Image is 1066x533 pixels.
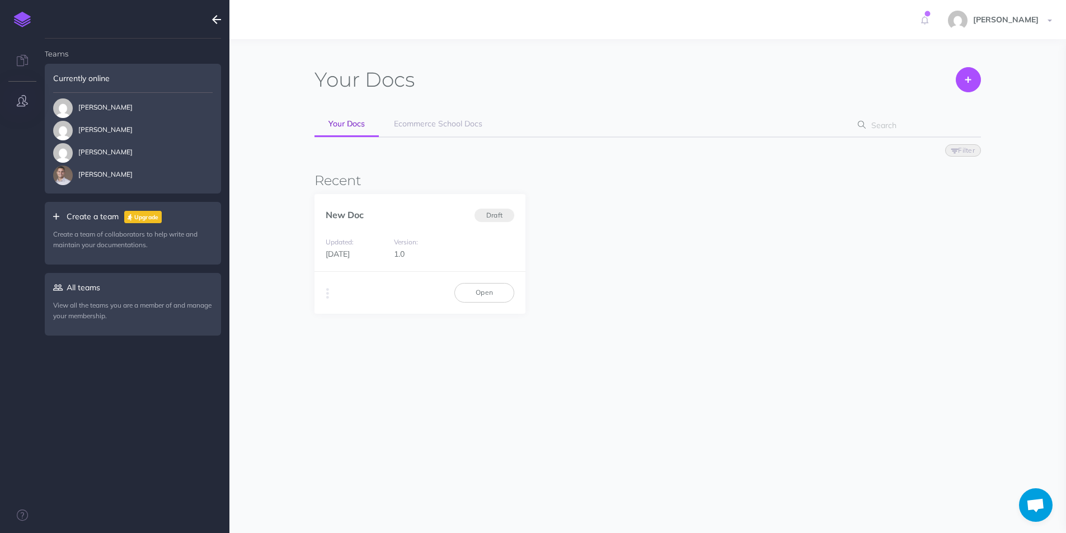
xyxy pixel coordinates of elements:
[454,283,514,302] a: Open
[45,273,221,335] a: All teamsView all the teams you are a member of and manage your membership.
[53,166,73,185] img: AEZThVKanzpt9oqo7RV1g9KDuIcEOz92KAXfEMgc.jpeg
[45,39,221,58] h4: Teams
[394,249,405,259] span: 1.0
[45,202,221,265] div: Create a team
[326,238,354,246] small: Updated:
[948,11,968,30] img: b1eb4d8dcdfd9a3639e0a52054f32c10.jpg
[326,209,364,220] a: New Doc
[53,98,73,118] img: 0bad668c83d50851a48a38b229b40e4a.jpg
[314,67,360,92] span: Your
[53,166,133,185] span: [PERSON_NAME]
[326,249,350,259] span: [DATE]
[868,115,964,135] input: Search
[53,229,213,250] p: Create a team of collaborators to help write and maintain your documentations.
[394,238,418,246] small: Version:
[968,15,1044,25] span: [PERSON_NAME]
[328,119,365,129] span: Your Docs
[380,112,496,136] a: Ecommerce School Docs
[53,121,133,140] span: [PERSON_NAME]
[394,119,482,129] span: Ecommerce School Docs
[124,211,162,223] a: Upgrade
[134,214,159,221] small: Upgrade
[53,143,133,163] span: [PERSON_NAME]
[45,64,221,93] div: Currently online
[53,300,213,321] p: View all the teams you are a member of and manage your membership.
[945,144,981,157] button: Filter
[314,173,981,188] h3: Recent
[314,67,415,92] h1: Docs
[314,112,379,137] a: Your Docs
[326,286,329,301] i: More actions
[1019,488,1053,522] a: Aprire la chat
[14,12,31,27] img: logo-mark.svg
[53,143,73,163] img: b1eb4d8dcdfd9a3639e0a52054f32c10.jpg
[53,121,73,140] img: 773ddf364f97774a49de44848d81cdba.jpg
[53,98,133,118] span: [PERSON_NAME]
